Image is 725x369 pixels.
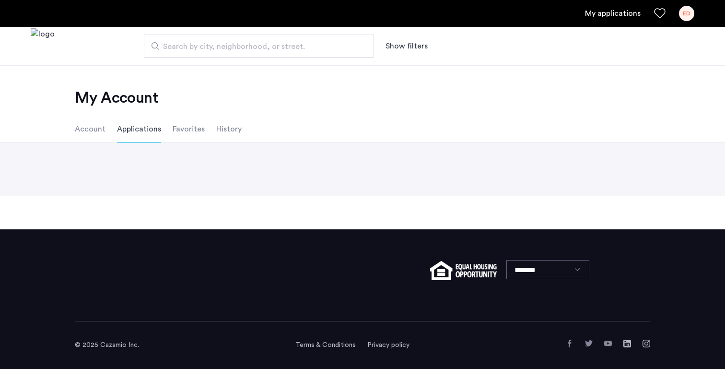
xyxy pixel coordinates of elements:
[31,28,55,64] a: Cazamio logo
[623,340,631,347] a: LinkedIn
[173,116,205,143] li: Favorites
[386,40,428,52] button: Show or hide filters
[31,28,55,64] img: logo
[585,8,641,19] a: My application
[117,116,161,143] li: Applications
[566,340,573,347] a: Facebook
[679,6,694,21] div: ED
[295,340,356,350] a: Terms and conditions
[367,340,409,350] a: Privacy policy
[75,342,139,348] span: © 2025 Cazamio Inc.
[654,8,666,19] a: Favorites
[163,41,347,52] span: Search by city, neighborhood, or street.
[430,261,497,280] img: equal-housing.png
[144,35,374,58] input: Apartment Search
[643,340,650,347] a: Instagram
[75,116,105,143] li: Account
[75,88,650,107] h2: My Account
[585,340,593,347] a: Twitter
[604,340,612,347] a: YouTube
[216,116,242,143] li: History
[506,260,589,279] select: Language select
